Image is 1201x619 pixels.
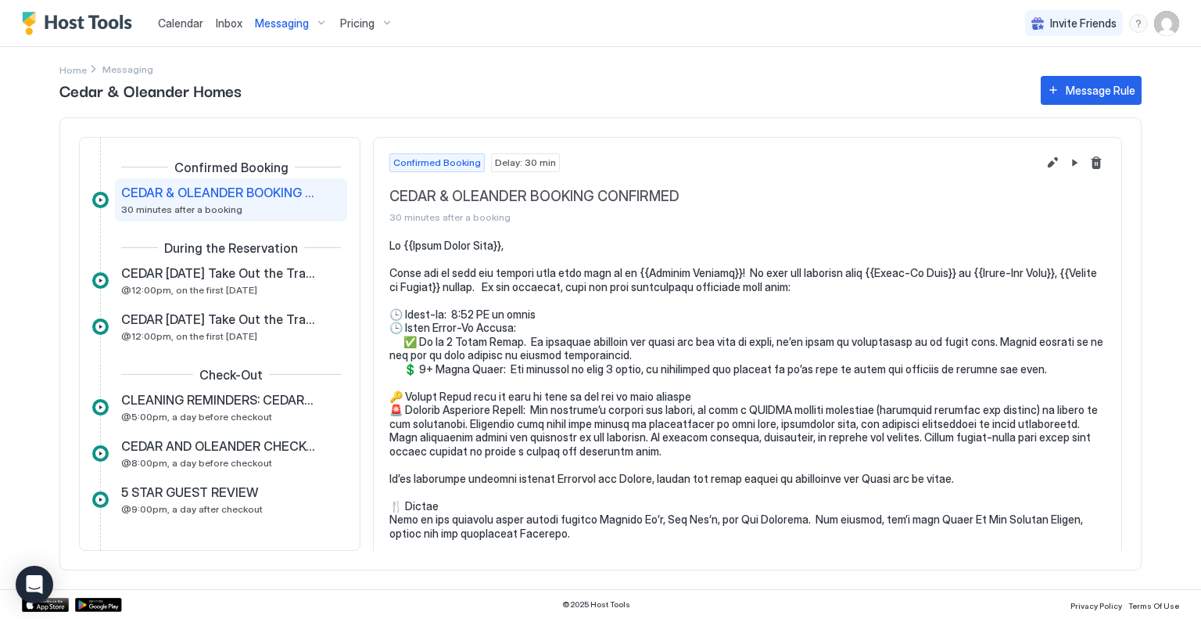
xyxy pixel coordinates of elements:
[121,411,272,423] span: @5:00pm, a day before checkout
[1041,76,1142,105] button: Message Rule
[393,156,481,170] span: Confirmed Booking
[174,160,289,175] span: Confirmed Booking
[121,284,257,296] span: @12:00pm, on the first [DATE]
[495,156,556,170] span: Delay: 30 min
[1043,153,1062,172] button: Edit message rule
[121,484,258,500] span: 5 STAR GUEST REVIEW
[121,457,272,469] span: @8:00pm, a day before checkout
[121,330,257,342] span: @12:00pm, on the first [DATE]
[16,566,53,603] div: Open Intercom Messenger
[1070,596,1122,613] a: Privacy Policy
[1087,153,1106,172] button: Delete message rule
[1128,601,1179,610] span: Terms Of Use
[22,598,69,612] a: App Store
[1154,11,1179,36] div: User profile
[121,203,242,215] span: 30 minutes after a booking
[59,78,1025,102] span: Cedar & Oleander Homes
[562,599,630,610] span: © 2025 Host Tools
[389,188,1037,206] span: CEDAR & OLEANDER BOOKING CONFIRMED
[158,16,203,30] span: Calendar
[121,503,263,515] span: @9:00pm, a day after checkout
[59,61,87,77] div: Breadcrumb
[121,265,316,281] span: CEDAR [DATE] Take Out the Trash
[1065,153,1084,172] button: Pause Message Rule
[121,392,316,408] span: CLEANING REMINDERS: CEDAR OLEANDER
[22,12,139,35] a: Host Tools Logo
[158,15,203,31] a: Calendar
[121,311,316,327] span: CEDAR [DATE] Take Out the Trash
[199,367,263,383] span: Check-Out
[164,240,298,256] span: During the Reservation
[59,61,87,77] a: Home
[1066,82,1135,99] div: Message Rule
[1128,596,1179,613] a: Terms Of Use
[216,16,242,30] span: Inbox
[389,211,1037,223] span: 30 minutes after a booking
[255,16,309,31] span: Messaging
[102,63,153,75] span: Breadcrumb
[1050,16,1117,31] span: Invite Friends
[121,438,316,454] span: CEDAR AND OLEANDER CHECKOUT
[1070,601,1122,610] span: Privacy Policy
[59,64,87,76] span: Home
[216,15,242,31] a: Inbox
[340,16,375,31] span: Pricing
[75,598,122,612] a: Google Play Store
[121,185,316,200] span: CEDAR & OLEANDER BOOKING CONFIRMED
[1129,14,1148,33] div: menu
